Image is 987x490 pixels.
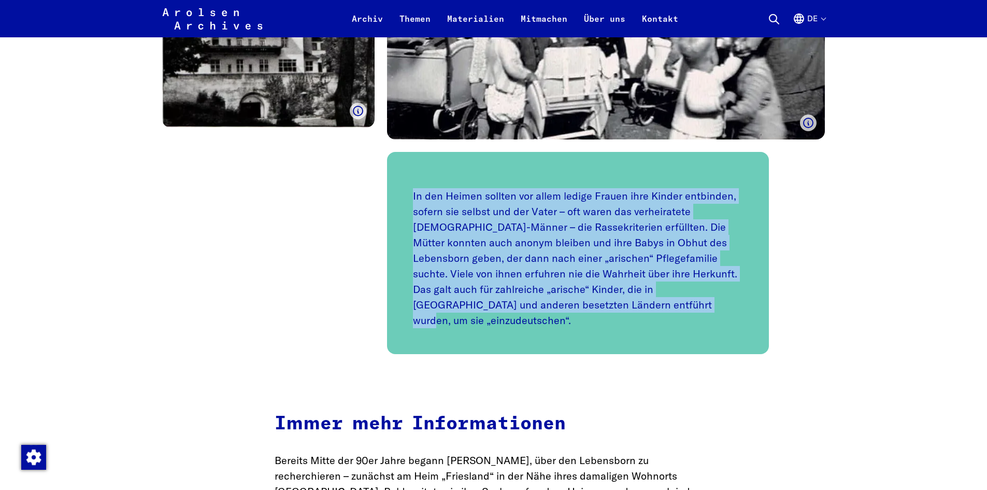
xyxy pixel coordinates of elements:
[793,12,825,37] button: Deutsch, Sprachauswahl
[576,12,634,37] a: Über uns
[350,103,366,119] button: Bildunterschrift anzeigen
[413,188,743,328] p: In den Heimen sollten vor allem ledige Frauen ihre Kinder entbinden, sofern sie selbst und der Va...
[391,12,439,37] a: Themen
[21,445,46,470] img: Zustimmung ändern
[512,12,576,37] a: Mitmachen
[634,12,686,37] a: Kontakt
[275,413,713,436] h3: Immer mehr Informationen
[800,115,817,131] button: Bildunterschrift anzeigen
[21,444,46,469] div: Zustimmung ändern
[439,12,512,37] a: Materialien
[344,6,686,31] nav: Primär
[344,12,391,37] a: Archiv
